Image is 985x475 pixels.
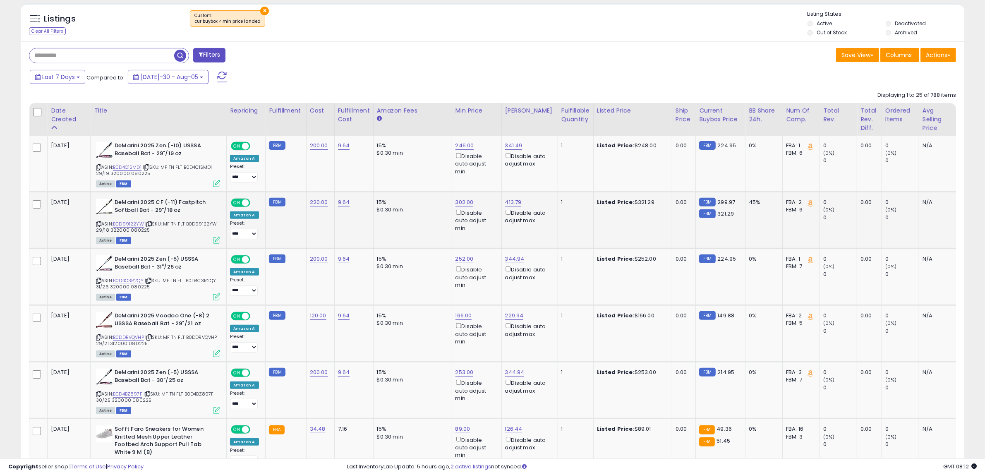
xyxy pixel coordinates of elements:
div: Preset: [230,221,259,239]
div: 0 [823,255,857,263]
span: 51.45 [717,437,731,445]
a: B0DDRVQVHP [113,334,144,341]
small: (0%) [885,377,897,383]
span: | SKU: MF TN FLT B0D4C3R2QY 31/26 320000 080225 [96,277,216,290]
div: ASIN: [96,369,220,413]
div: $0.30 min [377,433,446,441]
div: FBA: 1 [786,255,813,263]
a: 200.00 [310,142,328,150]
b: Listed Price: [597,425,635,433]
span: | SKU: MF TN FLT B0D4BZ897F 30/25 320000 080225 [96,391,214,403]
button: × [260,7,269,15]
div: Avg Selling Price [923,106,953,132]
img: 315vywjzLLL._SL40_.jpg [96,425,113,442]
a: B0D4C1SMD1 [113,164,141,171]
a: 253.00 [455,368,474,377]
div: Fulfillment [269,106,302,115]
div: Displaying 1 to 25 of 788 items [877,91,956,99]
div: Amazon AI [230,381,259,389]
div: $89.01 [597,425,666,433]
div: FBA: 2 [786,312,813,319]
a: 9.64 [338,142,350,150]
a: 252.00 [455,255,474,263]
button: Columns [880,48,919,62]
span: All listings currently available for purchase on Amazon [96,350,115,357]
div: 0 [885,425,919,433]
img: 41i2fX6uGCL._SL40_.jpg [96,142,113,158]
div: 15% [377,142,446,149]
span: ON [232,426,242,433]
div: [DATE] [51,425,84,433]
div: $0.30 min [377,149,446,157]
div: 0 [885,441,919,448]
button: Filters [193,48,225,62]
div: FBA: 16 [786,425,813,433]
img: 31C4bummwzL._SL40_.jpg [96,199,113,215]
a: 229.94 [505,312,524,320]
div: Current Buybox Price [699,106,742,124]
b: Listed Price: [597,312,635,319]
b: Listed Price: [597,368,635,376]
a: 9.64 [338,312,350,320]
small: (0%) [823,263,835,270]
button: Save View [836,48,879,62]
b: DeMarini 2025 CF (-11) Fastpitch Softball Bat - 29"/18 oz [115,199,215,216]
div: 1 [561,255,587,263]
div: [DATE] [51,142,84,149]
div: cur buybox < min price landed [194,19,261,24]
button: [DATE]-30 - Aug-05 [128,70,209,84]
label: Deactivated [895,20,926,27]
div: 1 [561,425,587,433]
small: FBM [269,311,285,320]
div: FBM: 7 [786,263,813,270]
div: 0 [885,255,919,263]
a: 126.44 [505,425,522,433]
div: Disable auto adjust max [505,151,551,168]
div: [DATE] [51,312,84,319]
div: $0.30 min [377,263,446,270]
b: DeMarini 2025 Zen (-5) USSSA Baseball Bat - 30"/25 oz [115,369,215,386]
div: $0.30 min [377,206,446,214]
div: 0.00 [676,312,689,319]
div: 0% [749,142,776,149]
div: Disable auto adjust min [455,435,495,459]
div: 0 [885,142,919,149]
a: 220.00 [310,198,328,206]
a: 344.94 [505,255,525,263]
a: 200.00 [310,255,328,263]
a: 200.00 [310,368,328,377]
div: 0.00 [676,369,689,376]
div: 1 [561,142,587,149]
div: 0 [823,441,857,448]
a: 89.00 [455,425,470,433]
small: FBM [269,198,285,206]
div: [PERSON_NAME] [505,106,554,115]
div: ASIN: [96,255,220,300]
div: 0 [823,142,857,149]
small: (0%) [823,434,835,440]
div: $252.00 [597,255,666,263]
div: 0.00 [860,369,875,376]
div: N/A [923,312,950,319]
div: Listed Price [597,106,669,115]
div: Last InventoryLab Update: 5 hours ago, not synced. [347,463,977,471]
div: 0% [749,425,776,433]
div: 0.00 [676,425,689,433]
div: Date Created [51,106,87,124]
b: Listed Price: [597,142,635,149]
small: FBM [699,368,715,377]
small: (0%) [885,150,897,156]
div: Disable auto adjust max [505,265,551,281]
small: FBM [699,311,715,320]
div: 0% [749,255,776,263]
span: OFF [249,426,262,433]
span: FBM [116,294,131,301]
div: FBM: 5 [786,319,813,327]
a: 120.00 [310,312,326,320]
img: 41xiZ1xjJgL._SL40_.jpg [96,255,113,272]
b: Listed Price: [597,255,635,263]
span: ON [232,313,242,320]
div: Fulfillment Cost [338,106,370,124]
small: FBM [699,198,715,206]
small: FBM [699,254,715,263]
